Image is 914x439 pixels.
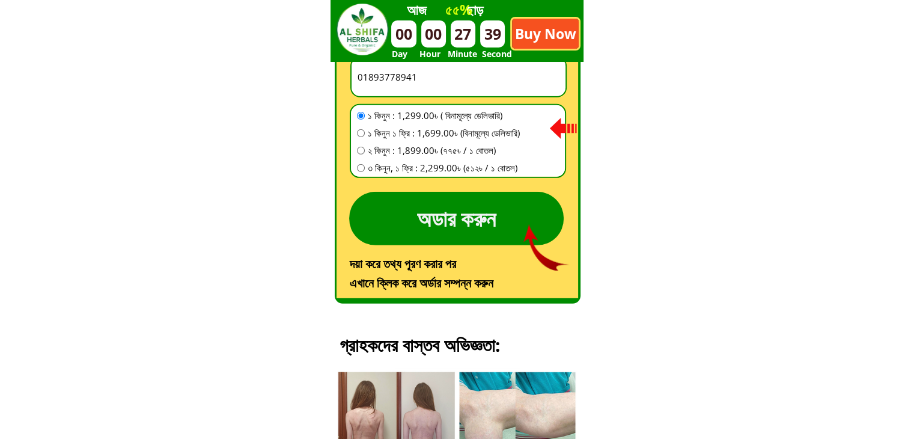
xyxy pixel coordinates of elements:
h3: দয়া করে তথ্য পূরণ করার পর এখানে ক্লিক করে অর্ডার সম্পন্ন করুন [350,254,565,293]
span: ৩ কিনুন, ১ ফ্রি : 2,299.00৳ (৫১২৳ / ১ বোতল) [368,161,520,175]
h3: Day Hour Minute Second [391,48,557,61]
span: ২ কিনুন : 1,899.00৳ (৭৭৫৳ / ১ বোতল) [368,143,520,158]
input: আপনার মোবাইল নাম্বার * [355,58,562,96]
span: ১ কিনুন ১ ফ্রি : 1,699.00৳ (বিনামূল্যে ডেলিভারি) [368,126,520,140]
h3: গ্রাহকদের বাস্তব অভিজ্ঞতা: [340,331,597,388]
p: অডার করুন [349,192,564,245]
p: Buy Now [512,19,579,49]
span: ১ কিনুন : 1,299.00৳ ( বিনামূল্যে ডেলিভারি) [368,108,520,123]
